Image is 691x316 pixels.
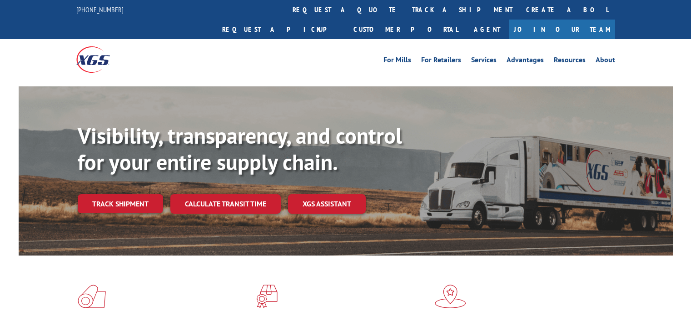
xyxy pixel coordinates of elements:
[507,56,544,66] a: Advantages
[347,20,465,39] a: Customer Portal
[78,285,106,308] img: xgs-icon-total-supply-chain-intelligence-red
[76,5,124,14] a: [PHONE_NUMBER]
[78,121,402,176] b: Visibility, transparency, and control for your entire supply chain.
[509,20,615,39] a: Join Our Team
[596,56,615,66] a: About
[288,194,366,214] a: XGS ASSISTANT
[421,56,461,66] a: For Retailers
[215,20,347,39] a: Request a pickup
[78,194,163,213] a: Track shipment
[554,56,586,66] a: Resources
[465,20,509,39] a: Agent
[256,285,278,308] img: xgs-icon-focused-on-flooring-red
[170,194,281,214] a: Calculate transit time
[383,56,411,66] a: For Mills
[471,56,497,66] a: Services
[435,285,466,308] img: xgs-icon-flagship-distribution-model-red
